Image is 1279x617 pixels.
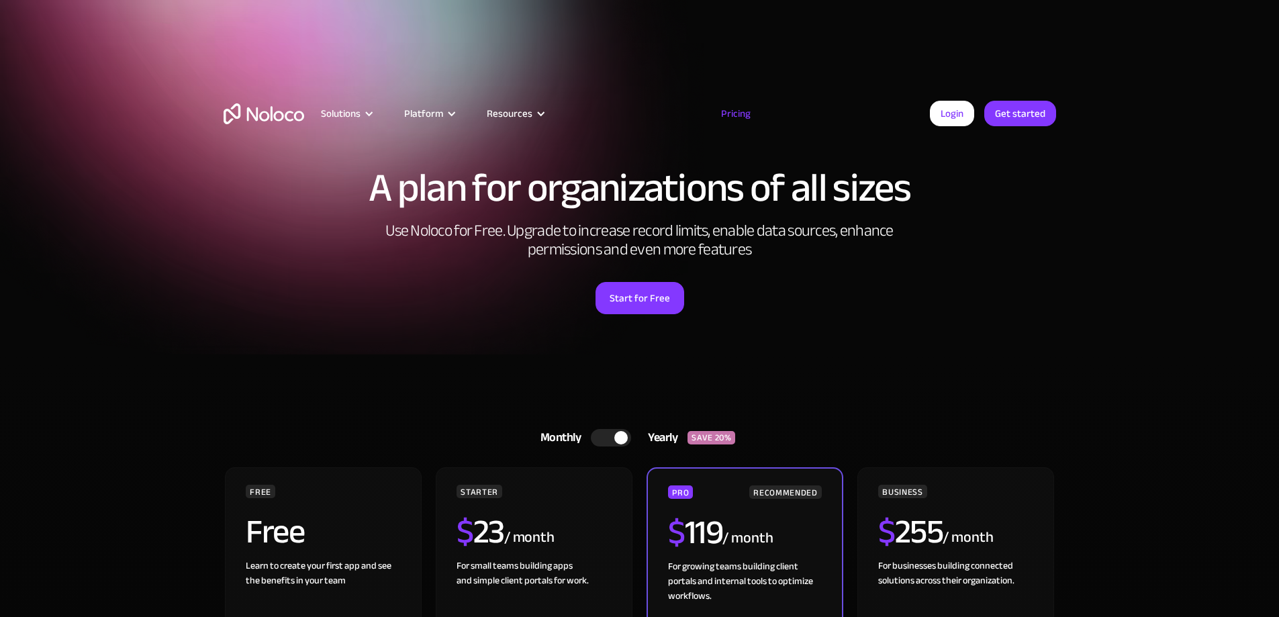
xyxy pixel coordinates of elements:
[504,527,555,549] div: / month
[224,168,1056,208] h1: A plan for organizations of all sizes
[631,428,688,448] div: Yearly
[387,105,470,122] div: Platform
[668,516,722,549] h2: 119
[722,528,773,549] div: / month
[878,515,943,549] h2: 255
[596,282,684,314] a: Start for Free
[404,105,443,122] div: Platform
[470,105,559,122] div: Resources
[878,500,895,563] span: $
[457,485,502,498] div: STARTER
[930,101,974,126] a: Login
[246,515,304,549] h2: Free
[304,105,387,122] div: Solutions
[984,101,1056,126] a: Get started
[457,515,504,549] h2: 23
[487,105,532,122] div: Resources
[943,527,993,549] div: / month
[668,501,685,564] span: $
[749,485,821,499] div: RECOMMENDED
[457,500,473,563] span: $
[688,431,735,444] div: SAVE 20%
[878,485,927,498] div: BUSINESS
[668,485,693,499] div: PRO
[224,103,304,124] a: home
[321,105,361,122] div: Solutions
[704,105,767,122] a: Pricing
[246,485,275,498] div: FREE
[371,222,908,259] h2: Use Noloco for Free. Upgrade to increase record limits, enable data sources, enhance permissions ...
[524,428,591,448] div: Monthly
